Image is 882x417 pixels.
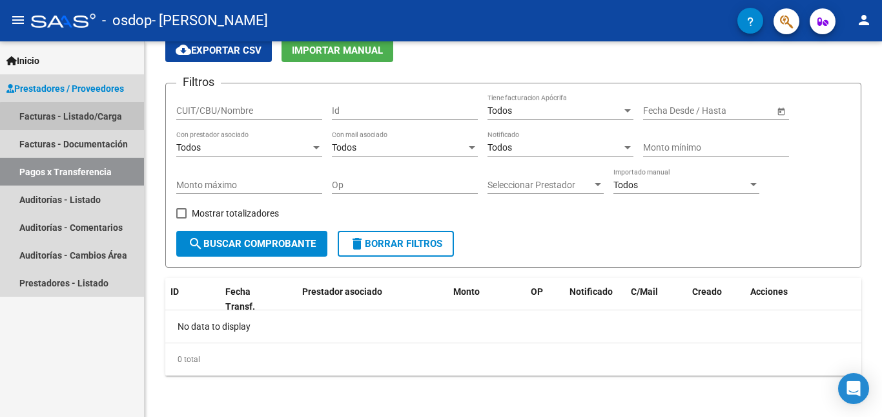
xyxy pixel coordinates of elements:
span: - [PERSON_NAME] [152,6,268,35]
input: Fecha fin [701,105,764,116]
span: Monto [453,286,480,297]
span: Todos [487,142,512,153]
span: Importar Manual [292,45,383,56]
button: Exportar CSV [165,38,272,62]
datatable-header-cell: Acciones [745,278,861,321]
button: Importar Manual [282,38,393,62]
span: Todos [332,142,356,153]
span: Todos [176,142,201,153]
span: Borrar Filtros [349,238,442,250]
mat-icon: menu [10,12,26,28]
div: Open Intercom Messenger [838,373,869,404]
button: Borrar Filtros [338,231,454,257]
span: Seleccionar Prestador [487,180,592,191]
span: Creado [692,286,722,297]
span: OP [531,286,543,297]
span: ID [170,286,179,297]
button: Open calendar [774,104,788,118]
button: Buscar Comprobante [176,231,327,257]
span: C/Mail [631,286,658,297]
mat-icon: person [856,12,872,28]
span: Inicio [6,54,39,68]
span: Prestadores / Proveedores [6,81,124,96]
span: - osdop [102,6,152,35]
datatable-header-cell: C/Mail [626,278,687,321]
span: Todos [487,105,512,116]
datatable-header-cell: Notificado [564,278,626,321]
div: 0 total [165,343,861,376]
h3: Filtros [176,73,221,91]
datatable-header-cell: ID [165,278,220,321]
span: Buscar Comprobante [188,238,316,250]
datatable-header-cell: Prestador asociado [297,278,448,321]
input: Fecha inicio [643,105,690,116]
datatable-header-cell: Monto [448,278,526,321]
datatable-header-cell: Fecha Transf. [220,278,278,321]
datatable-header-cell: OP [526,278,564,321]
datatable-header-cell: Creado [687,278,745,321]
mat-icon: delete [349,236,365,251]
div: No data to display [165,310,861,343]
mat-icon: search [188,236,203,251]
span: Todos [613,180,638,190]
mat-icon: cloud_download [176,42,191,58]
span: Fecha Transf. [225,286,255,312]
span: Notificado [569,286,613,297]
span: Prestador asociado [302,286,382,297]
span: Exportar CSV [176,45,262,56]
span: Acciones [750,286,788,297]
span: Mostrar totalizadores [192,206,279,221]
